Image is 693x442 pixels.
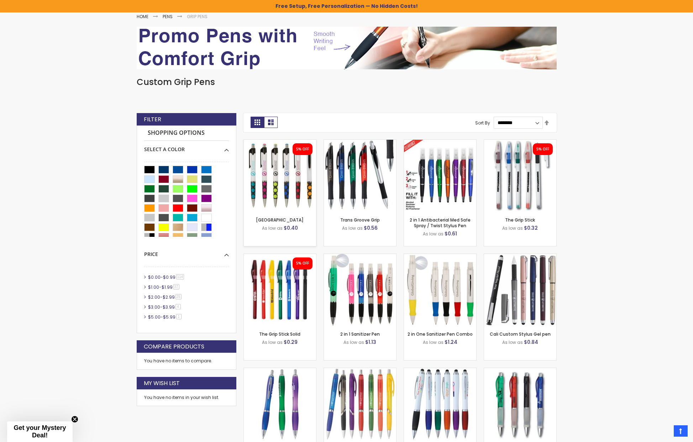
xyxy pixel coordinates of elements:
[502,225,523,231] span: As low as
[296,261,309,266] div: 5% OFF
[163,294,175,300] span: $2.99
[324,254,396,260] a: 2 in 1 Sanitizer Pen
[137,14,148,20] a: Home
[324,368,396,374] a: Epiphany Custom Pen
[502,339,523,345] span: As low as
[484,254,556,260] a: Cali Custom Stylus Gel pen
[244,368,316,440] img: Ion Translusent Logo Pens
[256,217,304,223] a: [GEOGRAPHIC_DATA]
[244,254,316,260] a: The Grip Stick Solid
[404,368,476,374] a: Ion White Branded Stylus Pen
[524,339,538,346] span: $0.84
[324,368,396,440] img: Epiphany Custom Pen
[536,147,549,152] div: 5% OFF
[244,140,316,212] img: New Orleans Pen
[163,314,175,320] span: $5.99
[475,119,490,126] label: Sort By
[144,116,161,123] strong: Filter
[146,294,184,300] a: $2.00-$2.9925
[408,331,473,337] a: 2 in One Sanitizer Pen Combo
[144,343,204,351] strong: Compare Products
[163,274,175,280] span: $0.99
[144,395,229,400] div: You have no items in your wish list.
[259,331,300,337] a: The Grip Stick Solid
[175,304,181,309] span: 4
[148,314,161,320] span: $5.00
[284,224,298,231] span: $0.40
[146,274,187,280] a: $0.00-$0.99114
[14,424,66,439] span: Get your Mystery Deal!
[340,217,380,223] a: Trans Groove Grip
[262,339,283,345] span: As low as
[445,230,457,237] span: $0.61
[674,425,688,437] a: Top
[7,421,73,442] div: Get your Mystery Deal!Close teaser
[484,139,556,145] a: The Grip Stick
[484,140,556,212] img: The Grip Stick
[144,126,229,141] strong: Shopping Options
[296,147,309,152] div: 5% OFF
[162,284,173,290] span: $1.99
[324,140,396,212] img: Trans Groove Grip
[423,339,443,345] span: As low as
[148,274,161,280] span: $0.00
[187,14,208,20] strong: Grip Pens
[343,339,364,345] span: As low as
[364,224,378,231] span: $0.56
[342,225,363,231] span: As low as
[163,304,175,310] span: $3.99
[340,331,380,337] a: 2 in 1 Sanitizer Pen
[146,304,183,310] a: $3.00-$3.994
[148,294,160,300] span: $2.00
[262,225,283,231] span: As low as
[251,117,264,128] strong: Grid
[490,331,551,337] a: Cali Custom Stylus Gel pen
[176,314,182,319] span: 1
[484,254,556,326] img: Cali Custom Stylus Gel pen
[445,339,457,346] span: $1.24
[137,27,557,69] img: Grip Pens
[163,14,173,20] a: Pens
[484,368,556,440] img: Mr. Gel Advertising pen
[423,231,443,237] span: As low as
[148,284,159,290] span: $1.00
[144,246,229,258] div: Price
[404,368,476,440] img: Ion White Branded Stylus Pen
[244,139,316,145] a: New Orleans Pen
[365,339,376,346] span: $1.13
[244,368,316,374] a: Ion Translusent Logo Pens
[284,339,298,346] span: $0.29
[176,274,184,279] span: 114
[144,379,180,387] strong: My Wish List
[137,76,557,88] h1: Custom Grip Pens
[484,368,556,374] a: Mr. Gel Advertising pen
[524,224,538,231] span: $0.32
[146,284,182,290] a: $1.00-$1.9937
[324,139,396,145] a: Trans Groove Grip
[404,254,476,326] img: 2 in One Sanitizer Pen Combo
[71,416,78,423] button: Close teaser
[404,254,476,260] a: 2 in One Sanitizer Pen Combo
[146,314,184,320] a: $5.00-$5.991
[410,217,471,229] a: 2 in 1 Antibacterial Med Safe Spray / Twist Stylus Pen
[137,353,236,369] div: You have no items to compare.
[404,139,476,145] a: 2 in 1 Antibacterial Med Safe Spray / Twist Stylus Pen
[175,294,182,299] span: 25
[324,254,396,326] img: 2 in 1 Sanitizer Pen
[404,140,476,212] img: 2 in 1 Antibacterial Med Safe Spray / Twist Stylus Pen
[173,284,179,289] span: 37
[144,141,229,153] div: Select A Color
[505,217,535,223] a: The Grip Stick
[244,254,316,326] img: The Grip Stick Solid
[148,304,160,310] span: $3.00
